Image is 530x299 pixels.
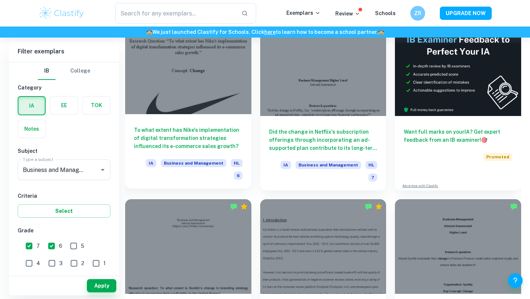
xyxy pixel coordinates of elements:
[18,204,110,218] button: Select
[280,161,291,169] span: IA
[161,159,226,167] span: Business and Management
[402,183,438,189] a: Advertise with Clastify
[240,203,248,210] div: Premium
[410,6,425,21] button: ZR
[335,10,360,18] p: Review
[59,242,62,250] span: 6
[146,159,156,167] span: IA
[264,29,276,35] a: here
[18,226,110,235] h6: Grade
[18,147,110,155] h6: Subject
[23,156,53,162] label: Type a subject
[134,126,243,150] h6: To what extent has Nike's implementation of digital transformation strategies influenced its e-co...
[103,259,106,267] span: 1
[70,62,90,80] button: College
[18,97,45,115] button: IA
[18,84,110,92] h6: Category
[50,96,78,114] button: EE
[234,172,243,180] span: 6
[365,203,372,210] img: Marked
[36,259,40,267] span: 4
[296,161,361,169] span: Business and Management
[125,21,251,190] a: To what extent has Nike's implementation of digital transformation strategies influenced its e-co...
[260,21,386,190] a: Did the change in Netflix's subscription offerings through incorporating an ad-supported plan con...
[1,28,529,36] h6: We just launched Clastify for Schools. Click to learn how to become a school partner.
[9,41,119,62] h6: Filter exemplars
[59,259,63,267] span: 3
[483,153,512,161] span: Promoted
[231,159,243,167] span: HL
[368,173,377,182] span: 7
[395,21,521,190] a: Want full marks on yourIA? Get expert feedback from an IB examiner!PromotedAdvertise with Clastify
[395,21,521,116] img: Thumbnail
[375,10,396,16] a: Schools
[230,203,237,210] img: Marked
[81,259,84,267] span: 2
[481,137,487,143] span: 🎯
[440,7,492,20] button: UPGRADE NOW
[269,128,378,152] h6: Did the change in Netflix's subscription offerings through incorporating an ad-supported plan con...
[38,62,56,80] button: IB
[38,62,90,80] div: Filter type choice
[38,6,85,21] img: Clastify logo
[81,242,84,250] span: 5
[36,242,40,250] span: 7
[83,96,110,114] button: TOK
[87,279,116,292] button: Apply
[146,29,152,35] span: 🏫
[375,203,382,210] div: Premium
[365,161,377,169] span: HL
[510,203,517,210] img: Marked
[18,192,110,200] h6: Criteria
[98,165,108,175] button: Open
[378,29,384,35] span: 🏫
[286,9,321,17] p: Exemplars
[414,9,422,17] h6: ZR
[115,3,236,24] input: Search for any exemplars...
[18,120,45,138] button: Notes
[508,273,523,288] button: Help and Feedback
[404,128,512,144] h6: Want full marks on your IA ? Get expert feedback from an IB examiner!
